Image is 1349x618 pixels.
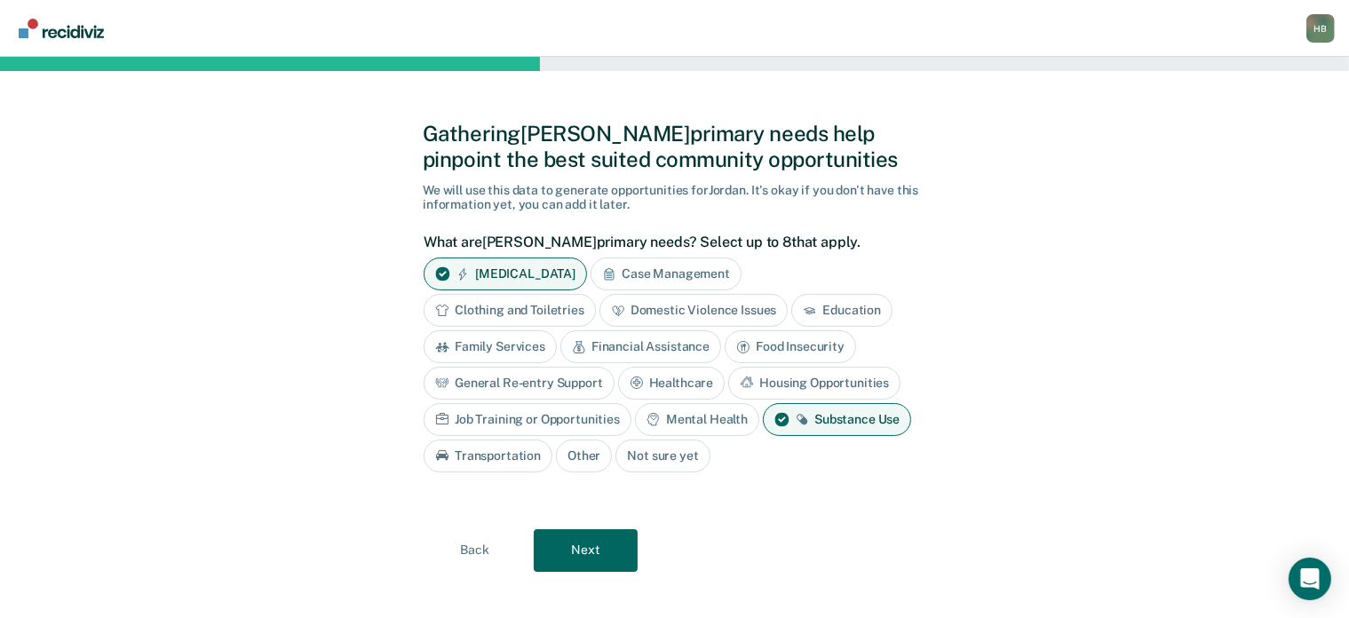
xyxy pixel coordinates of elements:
[591,257,742,290] div: Case Management
[791,294,893,327] div: Education
[560,330,721,363] div: Financial Assistance
[423,183,926,213] div: We will use this data to generate opportunities for Jordan . It's okay if you don't have this inf...
[618,367,726,400] div: Healthcare
[19,19,104,38] img: Recidiviz
[424,367,615,400] div: General Re-entry Support
[423,121,926,172] div: Gathering [PERSON_NAME] primary needs help pinpoint the best suited community opportunities
[599,294,789,327] div: Domestic Violence Issues
[763,403,911,436] div: Substance Use
[424,257,587,290] div: [MEDICAL_DATA]
[424,440,552,472] div: Transportation
[424,294,596,327] div: Clothing and Toiletries
[615,440,710,472] div: Not sure yet
[725,330,856,363] div: Food Insecurity
[556,440,612,472] div: Other
[424,403,631,436] div: Job Training or Opportunities
[1289,558,1331,600] div: Open Intercom Messenger
[1306,14,1335,43] button: Profile dropdown button
[1306,14,1335,43] div: H B
[728,367,901,400] div: Housing Opportunities
[424,234,917,250] label: What are [PERSON_NAME] primary needs? Select up to 8 that apply.
[635,403,759,436] div: Mental Health
[423,529,527,572] button: Back
[424,330,557,363] div: Family Services
[534,529,638,572] button: Next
